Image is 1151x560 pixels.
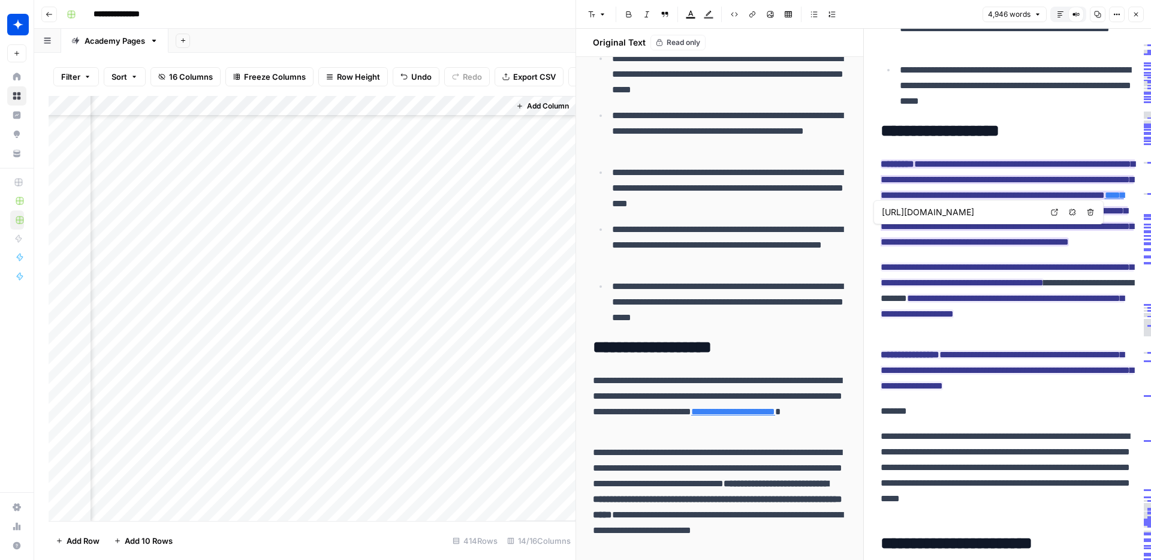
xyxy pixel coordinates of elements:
a: Home [7,67,26,86]
button: Add Row [49,531,107,550]
button: Undo [393,67,439,86]
button: Row Height [318,67,388,86]
button: Filter [53,67,99,86]
button: Add Column [511,98,574,114]
a: Usage [7,517,26,536]
span: Add Row [67,535,100,547]
span: Undo [411,71,432,83]
span: Filter [61,71,80,83]
button: Redo [444,67,490,86]
span: Add Column [527,101,569,112]
button: Add 10 Rows [107,531,180,550]
button: Workspace: Wiz [7,10,26,40]
button: Sort [104,67,146,86]
a: Settings [7,498,26,517]
div: Academy Pages [85,35,145,47]
a: Insights [7,106,26,125]
div: 14/16 Columns [502,531,575,550]
button: Export CSV [495,67,564,86]
span: Read only [667,37,700,48]
button: Freeze Columns [225,67,314,86]
span: Export CSV [513,71,556,83]
a: Your Data [7,144,26,163]
button: Help + Support [7,536,26,555]
a: Academy Pages [61,29,168,53]
img: Wiz Logo [7,14,29,35]
a: Browse [7,86,26,106]
span: Row Height [337,71,380,83]
span: 4,946 words [988,9,1031,20]
span: 16 Columns [169,71,213,83]
span: Redo [463,71,482,83]
span: Add 10 Rows [125,535,173,547]
span: Sort [112,71,127,83]
div: 414 Rows [448,531,502,550]
button: 4,946 words [983,7,1047,22]
span: Freeze Columns [244,71,306,83]
a: Opportunities [7,125,26,144]
button: 16 Columns [150,67,221,86]
h2: Original Text [586,37,646,49]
